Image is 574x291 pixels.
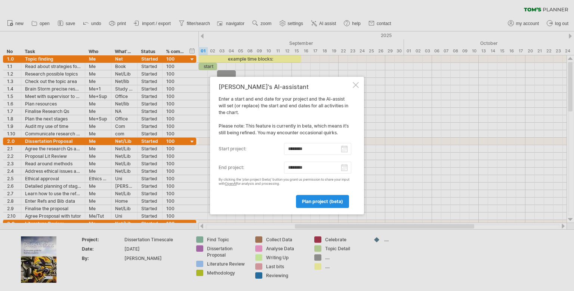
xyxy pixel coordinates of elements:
[219,83,351,208] div: Enter a start and end date for your project and the AI-assist will set (or replace) the start and...
[219,162,284,174] label: end project:
[302,199,343,204] span: plan project (beta)
[296,195,349,208] a: plan project (beta)
[219,178,351,186] div: By clicking the 'plan project (beta)' button you grant us permission to share your input with for...
[225,181,237,186] a: OpenAI
[219,143,284,155] label: start project:
[219,83,351,90] div: [PERSON_NAME]'s AI-assistant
